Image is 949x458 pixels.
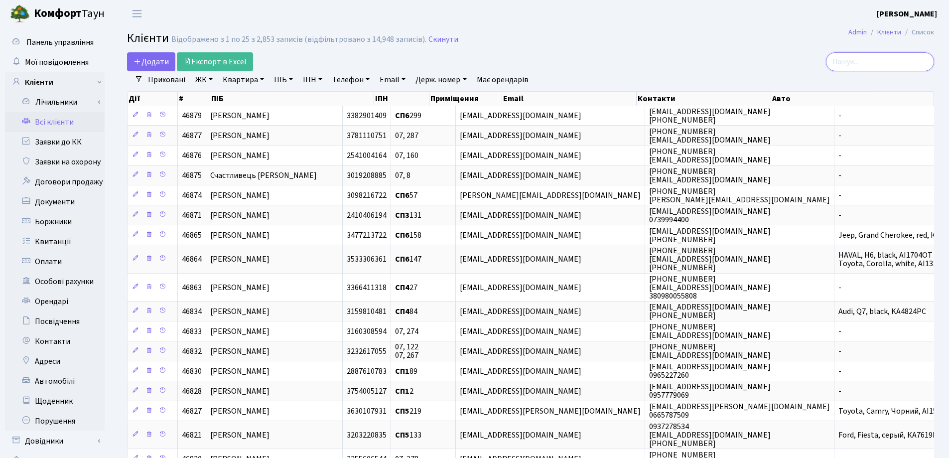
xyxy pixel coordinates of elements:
[460,430,581,441] span: [EMAIL_ADDRESS][DOMAIN_NAME]
[395,170,410,181] span: 07, 8
[210,210,270,221] span: [PERSON_NAME]
[838,130,841,141] span: -
[395,366,417,377] span: 89
[395,430,421,441] span: 133
[395,341,418,361] span: 07, 122 07, 267
[395,254,409,265] b: СП6
[395,386,409,397] b: СП1
[347,130,387,141] span: 3781110751
[395,150,418,161] span: 07, 160
[838,366,841,377] span: -
[25,57,89,68] span: Мої повідомлення
[460,306,581,317] span: [EMAIL_ADDRESS][DOMAIN_NAME]
[771,92,934,106] th: Авто
[838,346,841,357] span: -
[838,306,926,317] span: Audi, Q7, black, KA4824PC
[210,282,270,293] span: [PERSON_NAME]
[347,150,387,161] span: 2541004164
[395,110,421,121] span: 299
[649,421,771,449] span: 0937278534 [EMAIL_ADDRESS][DOMAIN_NAME] [PHONE_NUMBER]
[210,430,270,441] span: [PERSON_NAME]
[838,190,841,201] span: -
[395,190,409,201] b: СП6
[5,331,105,351] a: Контакти
[347,282,387,293] span: 3366411318
[5,292,105,311] a: Орендарі
[182,366,202,377] span: 46830
[125,5,149,22] button: Переключити навігацію
[144,71,189,88] a: Приховані
[395,386,413,397] span: 2
[5,351,105,371] a: Адреси
[210,190,270,201] span: [PERSON_NAME]
[191,71,217,88] a: ЖК
[649,341,771,361] span: [PHONE_NUMBER] [EMAIL_ADDRESS][DOMAIN_NAME]
[649,274,771,302] span: [PHONE_NUMBER] [EMAIL_ADDRESS][DOMAIN_NAME] 380980055808
[182,170,202,181] span: 46875
[171,35,426,44] div: Відображено з 1 по 25 з 2,853 записів (відфільтровано з 14,948 записів).
[210,254,270,265] span: [PERSON_NAME]
[649,126,771,146] span: [PHONE_NUMBER] [EMAIL_ADDRESS][DOMAIN_NAME]
[460,282,581,293] span: [EMAIL_ADDRESS][DOMAIN_NAME]
[128,92,178,106] th: Дії
[649,146,771,165] span: [PHONE_NUMBER] [EMAIL_ADDRESS][DOMAIN_NAME]
[826,52,934,71] input: Пошук...
[838,282,841,293] span: -
[182,150,202,161] span: 46876
[5,192,105,212] a: Документи
[347,306,387,317] span: 3159810481
[26,37,94,48] span: Панель управління
[649,206,771,225] span: [EMAIL_ADDRESS][DOMAIN_NAME] 0739994400
[347,210,387,221] span: 2410406194
[5,112,105,132] a: Всі клієнти
[299,71,326,88] a: ІПН
[838,110,841,121] span: -
[210,346,270,357] span: [PERSON_NAME]
[210,110,270,121] span: [PERSON_NAME]
[182,130,202,141] span: 46877
[210,406,270,417] span: [PERSON_NAME]
[347,230,387,241] span: 3477213722
[395,110,409,121] b: СП6
[182,230,202,241] span: 46865
[395,282,417,293] span: 27
[833,22,949,43] nav: breadcrumb
[649,186,830,205] span: [PHONE_NUMBER] [PERSON_NAME][EMAIL_ADDRESS][DOMAIN_NAME]
[5,52,105,72] a: Мої повідомлення
[838,326,841,337] span: -
[178,92,210,106] th: #
[347,366,387,377] span: 2887610783
[460,110,581,121] span: [EMAIL_ADDRESS][DOMAIN_NAME]
[838,170,841,181] span: -
[182,210,202,221] span: 46871
[210,150,270,161] span: [PERSON_NAME]
[5,252,105,272] a: Оплати
[649,245,771,273] span: [PHONE_NUMBER] [EMAIL_ADDRESS][DOMAIN_NAME] [PHONE_NUMBER]
[347,254,387,265] span: 3533306361
[901,27,934,38] li: Список
[127,52,175,71] a: Додати
[395,130,418,141] span: 07, 287
[395,282,409,293] b: СП4
[637,92,771,106] th: Контакти
[460,254,581,265] span: [EMAIL_ADDRESS][DOMAIN_NAME]
[649,401,830,421] span: [EMAIL_ADDRESS][PERSON_NAME][DOMAIN_NAME] 0665787509
[848,27,867,37] a: Admin
[347,346,387,357] span: 3232617055
[182,110,202,121] span: 46879
[395,230,409,241] b: СП6
[395,210,421,221] span: 131
[649,302,771,321] span: [EMAIL_ADDRESS][DOMAIN_NAME] [PHONE_NUMBER]
[210,230,270,241] span: [PERSON_NAME]
[395,254,421,265] span: 147
[649,381,771,401] span: [EMAIL_ADDRESS][DOMAIN_NAME] 0957779069
[5,232,105,252] a: Квитанції
[10,4,30,24] img: logo.png
[347,190,387,201] span: 3098216722
[411,71,470,88] a: Держ. номер
[5,431,105,451] a: Довідники
[649,321,771,341] span: [PHONE_NUMBER] [EMAIL_ADDRESS][DOMAIN_NAME]
[182,430,202,441] span: 46821
[210,170,317,181] span: Счастливець [PERSON_NAME]
[460,366,581,377] span: [EMAIL_ADDRESS][DOMAIN_NAME]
